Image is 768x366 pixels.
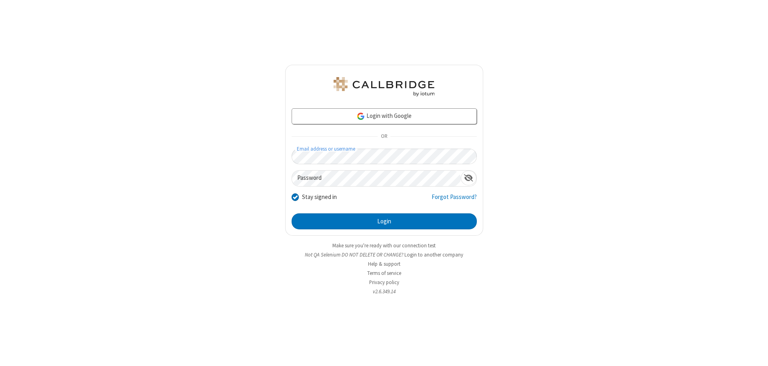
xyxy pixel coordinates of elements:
button: Login to another company [404,251,463,259]
li: v2.6.349.14 [285,288,483,295]
button: Login [292,213,477,229]
a: Terms of service [367,270,401,276]
img: google-icon.png [356,112,365,121]
a: Privacy policy [369,279,399,286]
a: Make sure you're ready with our connection test [332,242,436,249]
a: Help & support [368,261,400,267]
label: Stay signed in [302,193,337,202]
img: QA Selenium DO NOT DELETE OR CHANGE [332,77,436,96]
span: OR [378,131,390,142]
a: Forgot Password? [432,193,477,208]
a: Login with Google [292,108,477,124]
input: Password [292,171,461,186]
li: Not QA Selenium DO NOT DELETE OR CHANGE? [285,251,483,259]
div: Show password [461,171,476,185]
input: Email address or username [292,149,477,164]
